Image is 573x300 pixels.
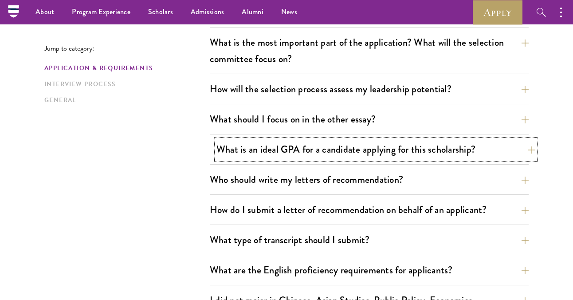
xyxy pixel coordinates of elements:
[44,63,204,73] a: Application & Requirements
[44,44,210,52] p: Jump to category:
[210,79,529,99] button: How will the selection process assess my leadership potential?
[210,200,529,220] button: How do I submit a letter of recommendation on behalf of an applicant?
[210,230,529,250] button: What type of transcript should I submit?
[216,139,535,159] button: What is an ideal GPA for a candidate applying for this scholarship?
[210,260,529,280] button: What are the English proficiency requirements for applicants?
[210,170,529,189] button: Who should write my letters of recommendation?
[210,109,529,129] button: What should I focus on in the other essay?
[44,79,204,89] a: Interview Process
[210,32,529,69] button: What is the most important part of the application? What will the selection committee focus on?
[44,95,204,105] a: General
